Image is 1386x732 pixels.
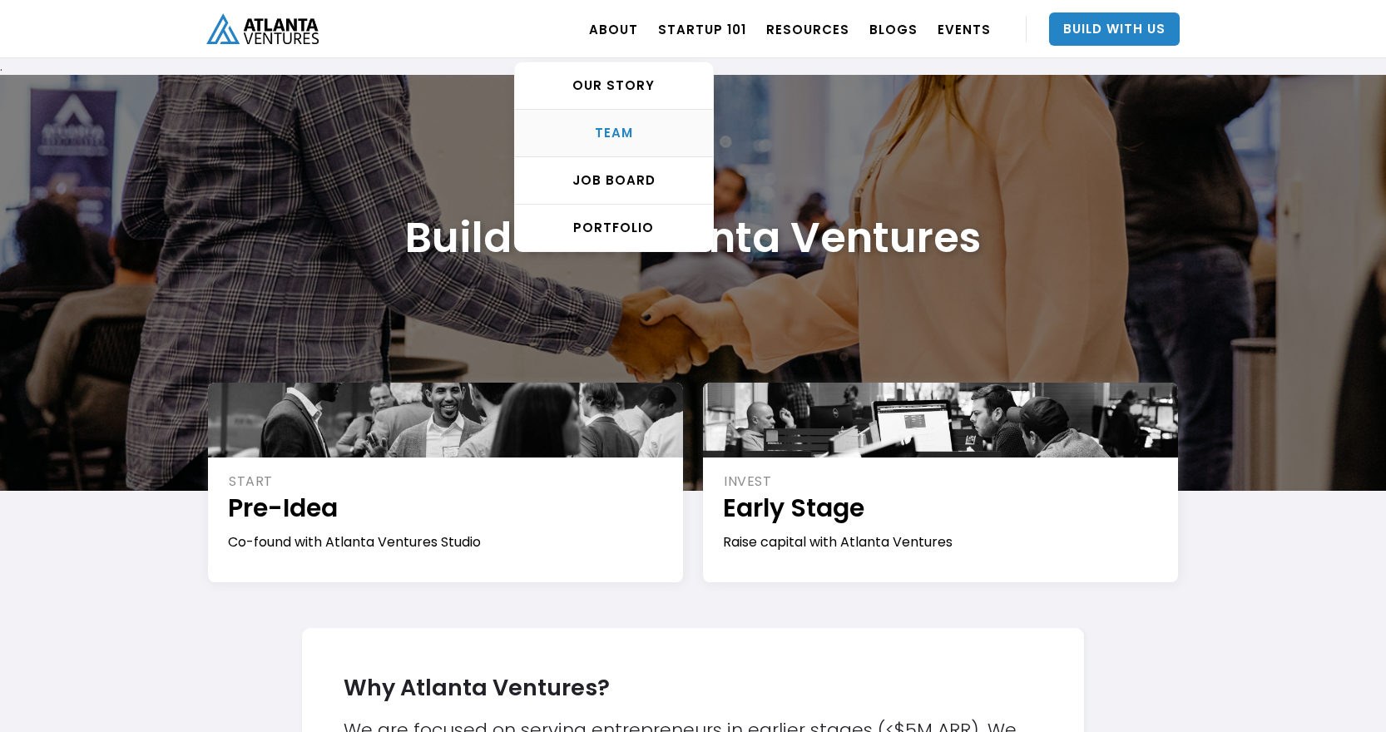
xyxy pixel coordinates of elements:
div: Co-found with Atlanta Ventures Studio [228,533,665,551]
h1: Early Stage [723,491,1160,525]
a: PORTFOLIO [515,205,713,251]
a: BLOGS [869,6,918,52]
a: TEAM [515,110,713,157]
a: INVESTEarly StageRaise capital with Atlanta Ventures [703,383,1178,582]
div: Raise capital with Atlanta Ventures [723,533,1160,551]
div: INVEST [724,472,1160,491]
a: Build With Us [1049,12,1180,46]
a: Job Board [515,157,713,205]
a: Startup 101 [658,6,746,52]
div: TEAM [515,125,713,141]
a: EVENTS [938,6,991,52]
h1: Build with Atlanta Ventures [405,212,981,263]
strong: Why Atlanta Ventures? [344,672,610,703]
div: Job Board [515,172,713,189]
div: OUR STORY [515,77,713,94]
a: OUR STORY [515,62,713,110]
div: START [229,472,665,491]
h1: Pre-Idea [228,491,665,525]
a: ABOUT [589,6,638,52]
a: RESOURCES [766,6,849,52]
div: PORTFOLIO [515,220,713,236]
a: STARTPre-IdeaCo-found with Atlanta Ventures Studio [208,383,683,582]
